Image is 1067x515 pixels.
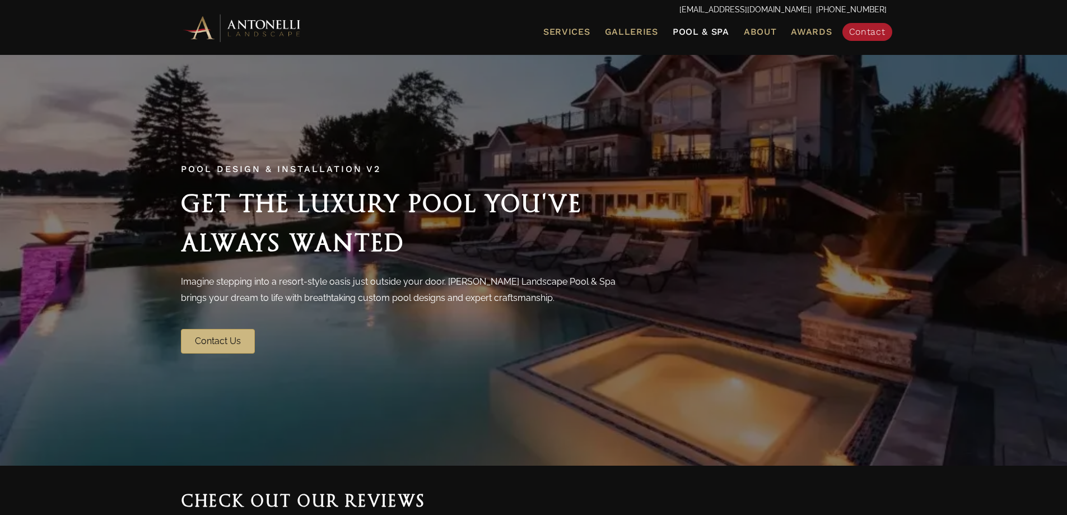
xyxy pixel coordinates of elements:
[849,26,886,37] span: Contact
[181,12,304,43] img: Antonelli Horizontal Logo
[181,491,426,511] span: Check out our reviews
[679,5,810,14] a: [EMAIL_ADDRESS][DOMAIN_NAME]
[543,27,590,36] span: Services
[786,25,836,39] a: Awards
[605,26,658,37] span: Galleries
[668,25,734,39] a: Pool & Spa
[744,27,777,36] span: About
[181,164,381,174] span: Pool Design & Installation v2
[181,276,616,304] span: Imagine stepping into a resort-style oasis just outside your door. [PERSON_NAME] Landscape Pool &...
[673,26,729,37] span: Pool & Spa
[181,329,255,354] a: Contact Us
[791,26,832,37] span: Awards
[195,336,241,346] span: Contact Us
[539,25,595,39] a: Services
[600,25,663,39] a: Galleries
[842,23,892,41] a: Contact
[181,189,582,257] span: Get the Luxury Pool You've Always Wanted
[739,25,781,39] a: About
[181,3,887,17] p: | [PHONE_NUMBER]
